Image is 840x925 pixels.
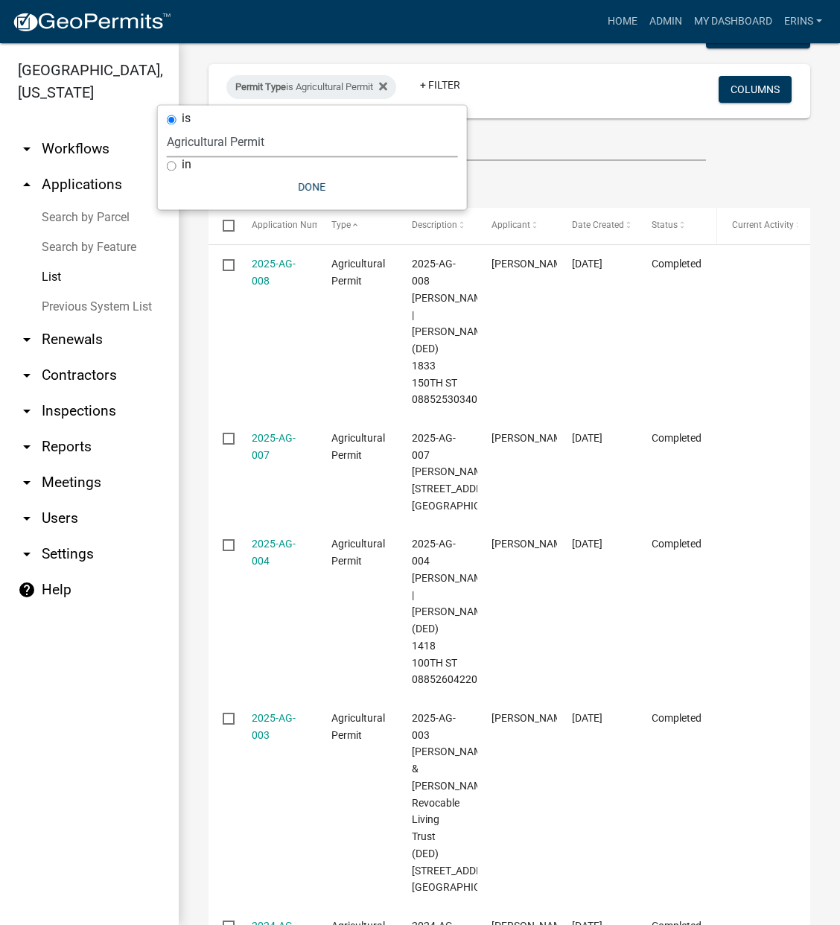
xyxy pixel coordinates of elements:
span: John Bonnstetter [491,712,571,724]
span: Application Number [252,220,333,230]
a: 2025-AG-004 [252,538,296,567]
i: arrow_drop_down [18,545,36,563]
i: arrow_drop_down [18,402,36,420]
span: 03/10/2025 [572,712,602,724]
a: 2025-AG-003 [252,712,296,741]
i: arrow_drop_down [18,474,36,492]
i: arrow_drop_down [18,331,36,349]
span: Completed [652,432,701,444]
span: Completed [652,538,701,550]
span: 2025-AG-004 Carlson, Raymond E | Carlson, Brenda M (DED) 1418 100TH ST 088526042200001 [412,538,501,685]
div: is Agricultural Permit [226,75,396,99]
span: Ben Drescher [491,258,571,270]
span: Current Activity [732,220,794,230]
span: 03/27/2025 [572,258,602,270]
span: Raymond CARLSON [491,538,571,550]
i: arrow_drop_down [18,438,36,456]
span: Completed [652,712,701,724]
span: Date Created [572,220,624,230]
span: Agricultural Permit [331,258,385,287]
button: Bulk Actions [706,22,810,48]
span: Scott Finneseth [491,432,571,444]
i: arrow_drop_down [18,509,36,527]
a: My Dashboard [688,7,778,36]
span: 03/17/2025 [572,538,602,550]
i: help [18,581,36,599]
a: + Filter [408,71,472,98]
i: arrow_drop_up [18,176,36,194]
datatable-header-cell: Applicant [477,208,558,244]
span: Agricultural Permit [331,538,385,567]
span: Description [412,220,457,230]
button: Columns [719,76,792,103]
span: Applicant [491,220,530,230]
datatable-header-cell: Application Number [237,208,317,244]
span: Status [652,220,678,230]
a: erins [778,7,828,36]
datatable-header-cell: Description [397,208,477,244]
datatable-header-cell: Type [317,208,398,244]
span: Agricultural Permit [331,432,385,461]
span: Agricultural Permit [331,712,385,741]
span: 03/23/2025 [572,432,602,444]
label: in [182,159,191,171]
datatable-header-cell: Current Activity [717,208,798,244]
span: 2025-AG-008 Drescher, Benjamin | Drescher, Adrienne (DED) 1833 150TH ST 088525303400003 [412,258,501,405]
datatable-header-cell: Select [209,208,237,244]
span: 2025-AG-007 finneseth 197 325th Street 088228291400004 [412,432,512,512]
span: Completed [652,258,701,270]
datatable-header-cell: Date Created [557,208,637,244]
a: 2025-AG-007 [252,432,296,461]
datatable-header-cell: Status [637,208,718,244]
a: Admin [643,7,688,36]
i: arrow_drop_down [18,366,36,384]
a: Home [602,7,643,36]
span: Type [331,220,351,230]
span: 2025-AG-003 Bonnstetter, John & Becky Revocable Living Trust (DED) 2212 L AVE 088227252200002 [412,712,512,894]
span: Permit Type [235,81,286,92]
button: Done [167,173,458,200]
a: 2025-AG-008 [252,258,296,287]
i: arrow_drop_down [18,140,36,158]
label: is [182,112,191,124]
